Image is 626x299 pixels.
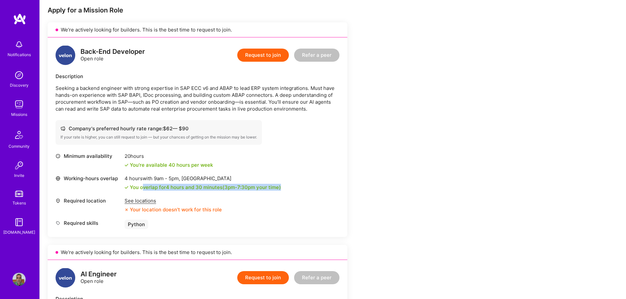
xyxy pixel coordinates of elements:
[3,229,35,236] div: [DOMAIN_NAME]
[56,175,121,182] div: Working-hours overlap
[9,143,30,150] div: Community
[8,51,31,58] div: Notifications
[125,163,128,167] i: icon Check
[12,98,26,111] img: teamwork
[56,197,121,204] div: Required location
[56,198,60,203] i: icon Location
[12,216,26,229] img: guide book
[48,6,347,14] div: Apply for a Mission Role
[14,172,24,179] div: Invite
[237,49,289,62] button: Request to join
[12,69,26,82] img: discovery
[56,85,339,112] p: Seeking a backend engineer with strong expertise in SAP ECC v6 and ABAP to lead ERP system integr...
[125,175,281,182] div: 4 hours with [GEOGRAPHIC_DATA]
[56,220,121,226] div: Required skills
[81,271,117,278] div: AI Engineer
[125,206,222,213] div: Your location doesn’t work for this role
[81,48,145,55] div: Back-End Developer
[81,271,117,285] div: Open role
[12,159,26,172] img: Invite
[294,271,339,284] button: Refer a peer
[125,208,128,212] i: icon CloseOrange
[56,154,60,159] i: icon Clock
[12,38,26,51] img: bell
[48,245,347,260] div: We’re actively looking for builders. This is the best time to request to join.
[11,273,27,286] a: User Avatar
[56,221,60,225] i: icon Tag
[237,271,289,284] button: Request to join
[152,175,181,182] span: 9am - 5pm ,
[224,184,255,190] span: 3pm - 7:30pm
[56,176,60,181] i: icon World
[125,220,148,229] div: Python
[11,127,27,143] img: Community
[56,73,339,80] div: Description
[15,191,23,197] img: tokens
[56,268,75,288] img: logo
[10,82,29,89] div: Discovery
[125,185,128,189] i: icon Check
[60,135,257,140] div: If your rate is higher, you can still request to join — but your chances of getting on the missio...
[48,22,347,37] div: We’re actively looking for builders. This is the best time to request to join.
[294,49,339,62] button: Refer a peer
[11,111,27,118] div: Missions
[81,48,145,62] div: Open role
[13,13,26,25] img: logo
[60,126,65,131] i: icon Cash
[12,200,26,206] div: Tokens
[60,125,257,132] div: Company's preferred hourly rate range: $ 62 — $ 90
[130,184,281,191] div: You overlap for 4 hours and 30 minutes ( your time)
[56,153,121,160] div: Minimum availability
[125,153,213,160] div: 20 hours
[125,197,222,204] div: See locations
[12,273,26,286] img: User Avatar
[125,161,213,168] div: You're available 40 hours per week
[56,45,75,65] img: logo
